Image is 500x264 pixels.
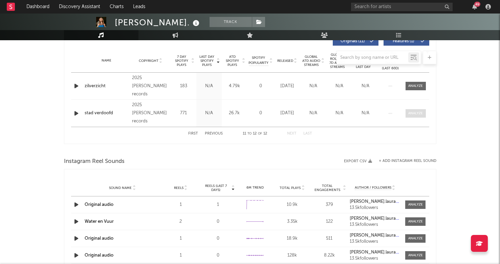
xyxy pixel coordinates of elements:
[201,235,235,242] div: 0
[85,253,113,258] a: Original audio
[372,159,436,163] div: + Add Instagram Reel Sound
[344,159,372,163] button: Export CSV
[249,110,273,117] div: 0
[312,235,346,242] div: 511
[201,218,235,225] div: 0
[472,4,477,9] button: 49
[210,17,252,27] button: Track
[302,110,325,117] div: N/A
[132,74,169,98] div: 2025 [PERSON_NAME] records
[276,110,299,117] div: [DATE]
[350,199,413,204] strong: [PERSON_NAME].lauradebruijn
[223,110,245,117] div: 26.7k
[223,83,245,90] div: 4.79k
[173,83,195,90] div: 183
[333,37,378,46] button: Originals(11)
[350,250,413,255] strong: [PERSON_NAME].lauradebruijn
[249,83,273,90] div: 0
[85,202,113,207] a: Original audio
[275,218,309,225] div: 3.35k
[350,199,400,204] a: [PERSON_NAME].lauradebruijn
[312,184,342,192] span: Total Engagements
[198,110,220,117] div: N/A
[238,185,272,190] div: 6M Trend
[355,186,391,190] span: Author / Followers
[312,218,346,225] div: 122
[302,83,325,90] div: N/A
[85,219,114,224] a: Water en Vuur
[115,17,201,28] div: [PERSON_NAME].
[350,206,400,210] div: 13.5k followers
[164,218,198,225] div: 2
[287,132,297,136] button: Next
[350,222,400,227] div: 13.5k followers
[173,110,195,117] div: 771
[64,158,125,166] span: Instagram Reel Sounds
[350,256,400,261] div: 13.5k followers
[350,239,400,244] div: 13.5k followers
[275,235,309,242] div: 18.9k
[85,83,129,90] a: zilverzicht
[275,201,309,208] div: 10.9k
[328,83,351,90] div: N/A
[258,132,262,135] span: of
[350,233,413,238] strong: [PERSON_NAME].lauradebruijn
[164,235,198,242] div: 1
[164,252,198,259] div: 1
[132,101,169,125] div: 2025 [PERSON_NAME] records
[109,186,132,190] span: Sound Name
[201,184,231,192] span: Reels (last 7 days)
[354,83,377,90] div: N/A
[350,250,400,255] a: [PERSON_NAME].lauradebruijn
[201,252,235,259] div: 0
[328,110,351,117] div: N/A
[312,201,346,208] div: 379
[201,201,235,208] div: 1
[280,186,301,190] span: Total Plays
[350,233,400,238] a: [PERSON_NAME].lauradebruijn
[312,252,346,259] div: 8.22k
[350,216,400,221] a: [PERSON_NAME].lauradebruijn
[351,3,453,11] input: Search for artists
[85,110,129,117] a: stad verdoofd
[275,252,309,259] div: 128k
[474,2,480,7] div: 49
[205,132,223,136] button: Previous
[85,236,113,241] a: Original audio
[379,159,436,163] button: + Add Instagram Reel Sound
[247,132,252,135] span: to
[236,130,274,138] div: 11 12 12
[337,39,368,43] span: Originals ( 11 )
[303,132,312,136] button: Last
[174,186,183,190] span: Reels
[188,132,198,136] button: First
[354,110,377,117] div: N/A
[388,39,419,43] span: Features ( 1 )
[164,201,198,208] div: 1
[337,55,408,61] input: Search by song name or URL
[276,83,299,90] div: [DATE]
[350,216,413,221] strong: [PERSON_NAME].lauradebruijn
[198,83,220,90] div: N/A
[384,37,429,46] button: Features(1)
